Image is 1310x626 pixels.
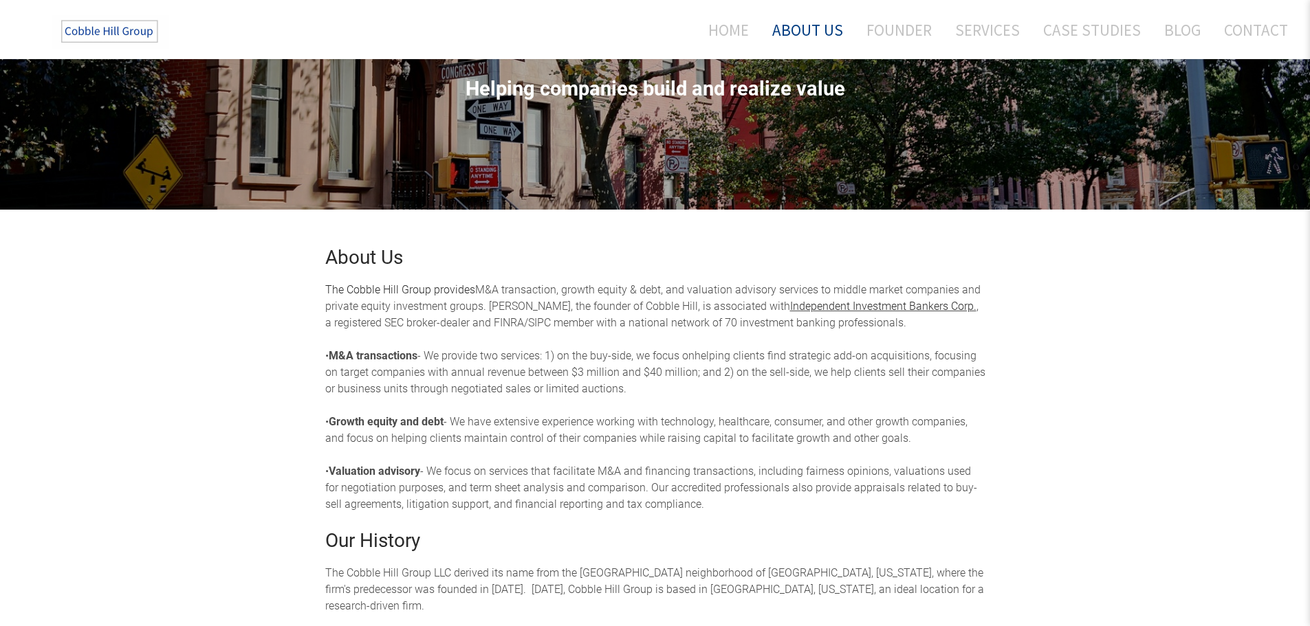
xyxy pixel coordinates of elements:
h2: About Us [325,248,985,267]
span: helping clients find strategic add-on acquisitions, focusing on target companies with annual reve... [325,349,985,395]
a: Case Studies [1033,12,1151,48]
font: The Cobble Hill Group provides [325,283,475,296]
a: Founder [856,12,942,48]
a: About Us [762,12,853,48]
strong: Growth equity and debt [329,415,444,428]
a: Independent Investment Bankers Corp. [790,300,976,313]
div: M&A transaction, growth equity & debt, and valuation advisory services to middle market companies... [325,282,985,513]
strong: M&A transactions [329,349,417,362]
a: Contact [1214,12,1288,48]
span: Helping companies build and realize value [466,77,845,100]
a: Home [688,12,759,48]
a: Blog [1154,12,1211,48]
strong: Valuation advisory [329,465,420,478]
img: The Cobble Hill Group LLC [52,14,169,49]
a: Services [945,12,1030,48]
h2: Our History [325,531,985,550]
